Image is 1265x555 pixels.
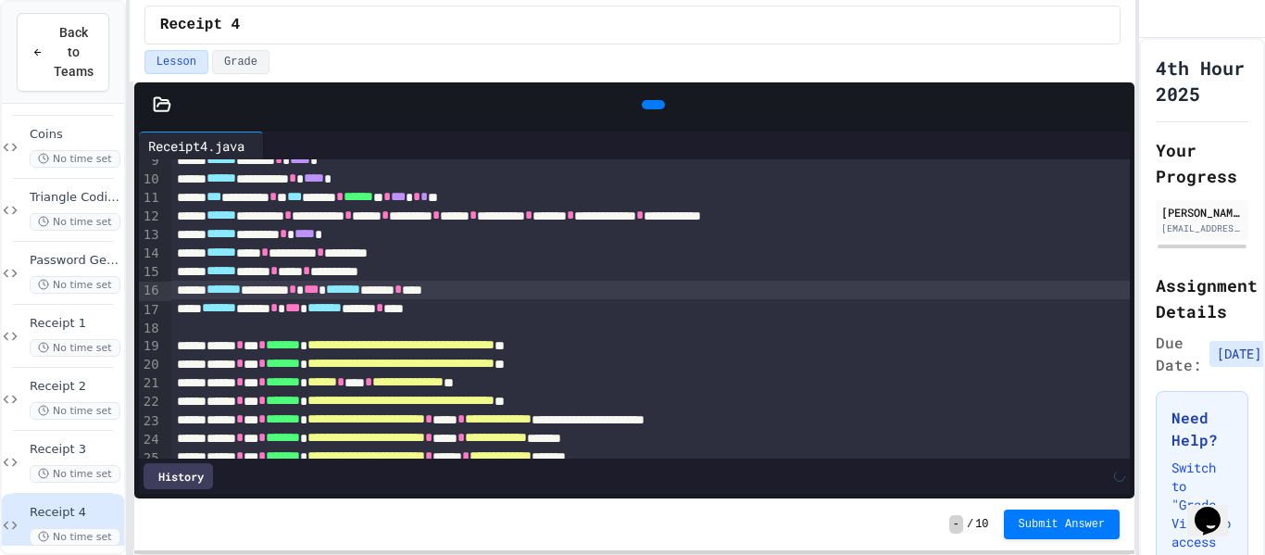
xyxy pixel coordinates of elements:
[30,213,120,231] span: No time set
[1156,55,1248,107] h1: 4th Hour 2025
[1161,221,1243,235] div: [EMAIL_ADDRESS][DOMAIN_NAME]
[139,356,162,374] div: 20
[30,276,120,294] span: No time set
[975,517,988,532] span: 10
[139,282,162,300] div: 16
[1161,204,1243,221] div: [PERSON_NAME]
[1019,517,1106,532] span: Submit Answer
[1156,137,1248,189] h2: Your Progress
[949,515,963,534] span: -
[139,449,162,468] div: 25
[967,517,973,532] span: /
[139,132,264,159] div: Receipt4.java
[30,190,120,206] span: Triangle Coding Assignment
[30,127,120,143] span: Coins
[139,431,162,449] div: 24
[30,150,120,168] span: No time set
[30,379,120,395] span: Receipt 2
[1187,481,1246,536] iframe: chat widget
[1156,332,1202,376] span: Due Date:
[30,402,120,420] span: No time set
[1156,272,1248,324] h2: Assignment Details
[139,374,162,393] div: 21
[139,152,162,170] div: 9
[144,463,213,489] div: History
[17,13,109,92] button: Back to Teams
[30,339,120,357] span: No time set
[139,301,162,320] div: 17
[30,465,120,483] span: No time set
[139,337,162,356] div: 19
[139,393,162,411] div: 22
[139,263,162,282] div: 15
[30,442,120,458] span: Receipt 3
[1171,407,1233,451] h3: Need Help?
[212,50,269,74] button: Grade
[139,226,162,245] div: 13
[139,412,162,431] div: 23
[144,50,208,74] button: Lesson
[139,136,254,156] div: Receipt4.java
[54,23,94,82] span: Back to Teams
[30,253,120,269] span: Password Generator
[30,505,120,521] span: Receipt 4
[139,320,162,338] div: 18
[139,170,162,189] div: 10
[139,189,162,208] div: 11
[30,316,120,332] span: Receipt 1
[30,528,120,546] span: No time set
[139,245,162,263] div: 14
[1004,510,1121,539] button: Submit Answer
[139,208,162,226] div: 12
[160,14,240,36] span: Receipt 4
